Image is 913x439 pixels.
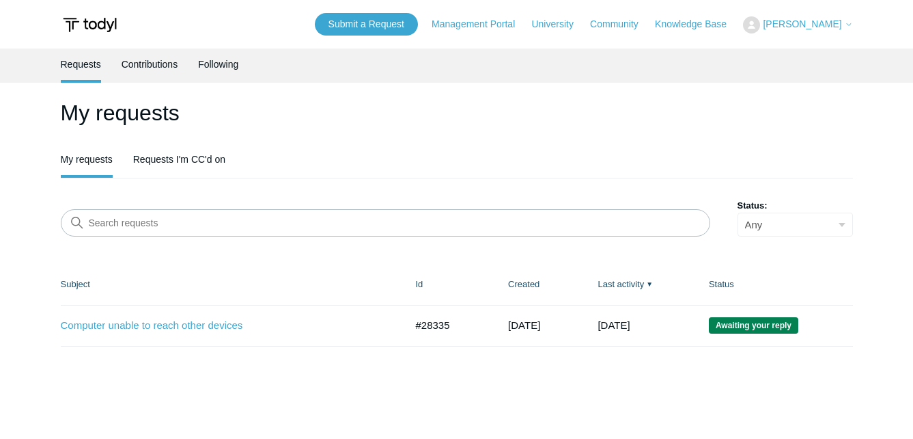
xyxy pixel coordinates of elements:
[61,209,710,237] input: Search requests
[61,96,853,129] h1: My requests
[695,264,853,305] th: Status
[508,319,540,331] time: 09/23/2025, 12:48
[598,319,630,331] time: 09/24/2025, 11:32
[598,279,644,289] a: Last activity▼
[402,305,495,346] td: #28335
[743,16,852,34] button: [PERSON_NAME]
[402,264,495,305] th: Id
[133,144,225,175] a: Requests I'm CC'd on
[61,49,101,80] a: Requests
[198,49,238,80] a: Following
[655,17,740,31] a: Knowledge Base
[315,13,418,36] a: Submit a Request
[763,18,841,29] span: [PERSON_NAME]
[61,12,119,38] img: Todyl Support Center Help Center home page
[432,17,529,31] a: Management Portal
[61,144,113,175] a: My requests
[709,317,798,334] span: We are waiting for you to respond
[508,279,539,289] a: Created
[122,49,178,80] a: Contributions
[61,318,385,334] a: Computer unable to reach other devices
[590,17,652,31] a: Community
[531,17,587,31] a: University
[61,264,402,305] th: Subject
[646,279,653,289] span: ▼
[738,199,853,213] label: Status:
